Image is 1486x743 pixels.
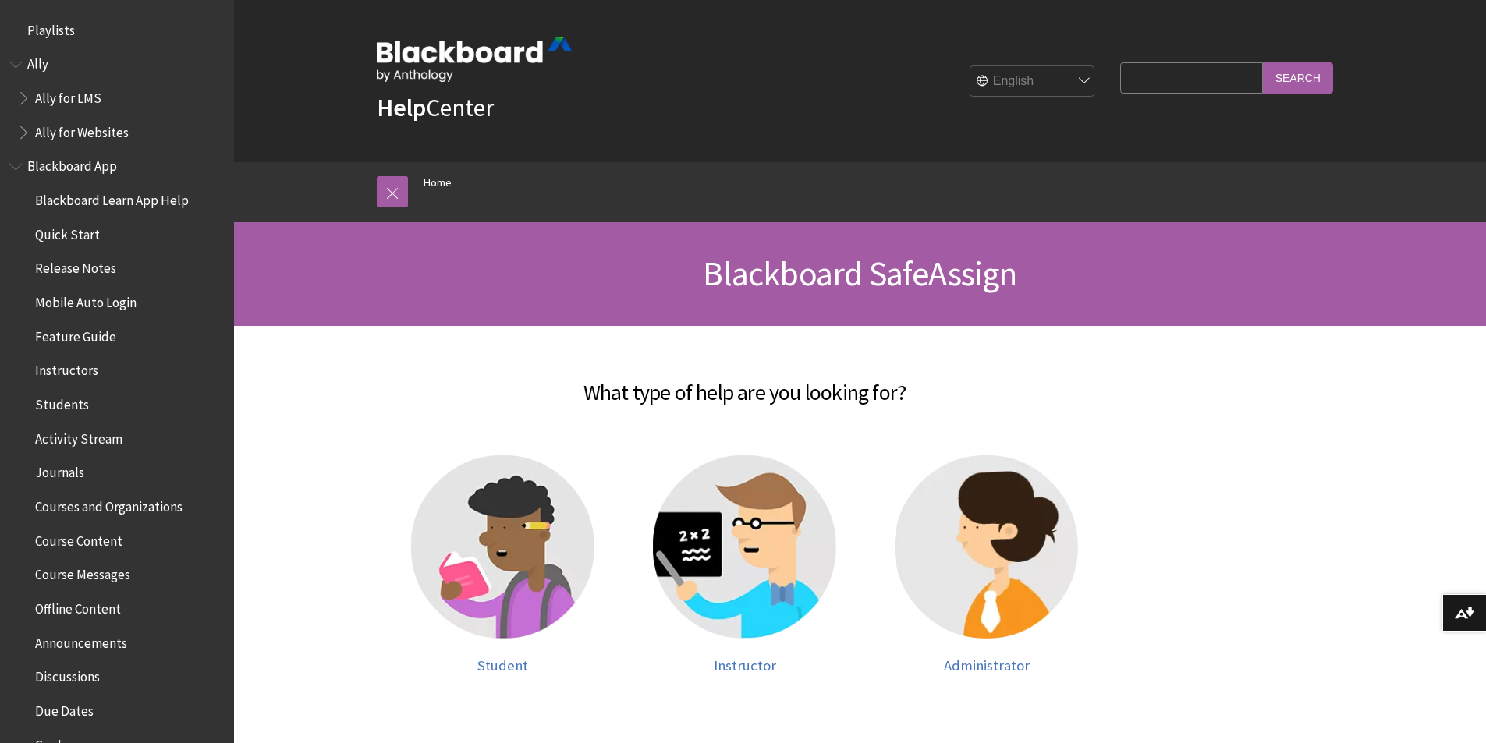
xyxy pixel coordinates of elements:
[1263,62,1333,93] input: Search
[35,562,130,583] span: Course Messages
[640,455,850,674] a: Instructor help Instructor
[35,596,121,617] span: Offline Content
[411,455,594,639] img: Student help
[35,85,101,106] span: Ally for LMS
[27,17,75,38] span: Playlists
[653,455,836,639] img: Instructor help
[35,630,127,651] span: Announcements
[27,51,48,73] span: Ally
[35,221,100,242] span: Quick Start
[261,357,1229,409] h2: What type of help are you looking for?
[944,656,1030,674] span: Administrator
[35,494,183,515] span: Courses and Organizations
[9,17,225,44] nav: Book outline for Playlists
[970,66,1095,97] select: Site Language Selector
[714,656,776,674] span: Instructor
[35,187,189,208] span: Blackboard Learn App Help
[424,173,452,193] a: Home
[35,119,129,140] span: Ally for Websites
[35,528,122,549] span: Course Content
[895,455,1078,639] img: Administrator help
[35,426,122,447] span: Activity Stream
[27,154,117,175] span: Blackboard App
[9,51,225,146] nav: Book outline for Anthology Ally Help
[35,460,84,481] span: Journals
[35,256,116,277] span: Release Notes
[881,455,1092,674] a: Administrator help Administrator
[35,698,94,719] span: Due Dates
[377,37,572,82] img: Blackboard by Anthology
[35,324,116,345] span: Feature Guide
[398,455,608,674] a: Student help Student
[35,391,89,412] span: Students
[377,92,494,123] a: HelpCenter
[35,663,100,685] span: Discussions
[35,289,137,310] span: Mobile Auto Login
[703,252,1016,295] span: Blackboard SafeAssign
[377,92,426,123] strong: Help
[477,656,528,674] span: Student
[35,358,98,379] span: Instructors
